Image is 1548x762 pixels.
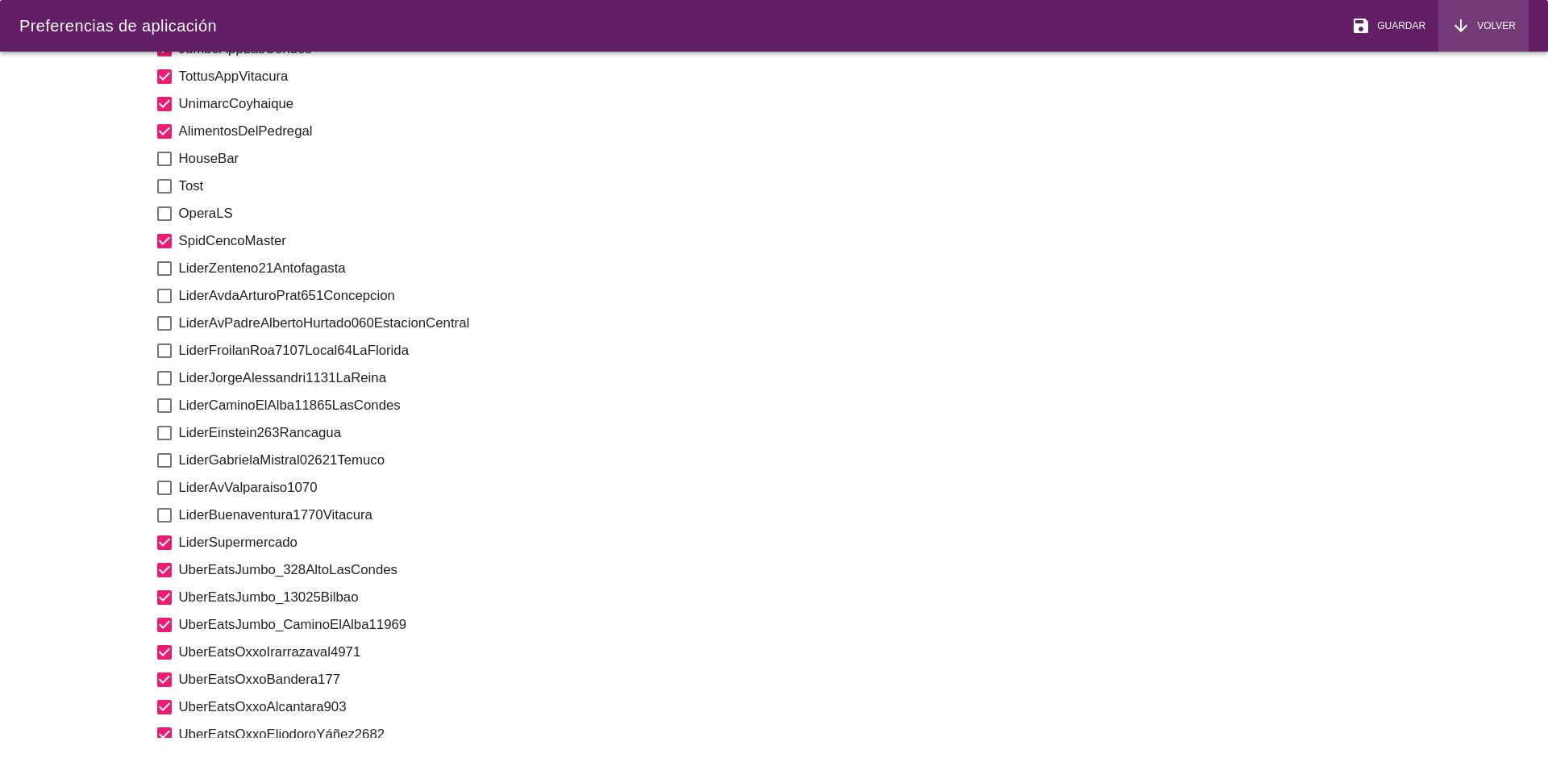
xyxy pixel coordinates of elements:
[179,669,1455,689] label: UberEatsOxxoBandera177
[155,615,174,635] i: check_box
[179,285,1455,306] label: LiderAvdaArturoPrat651Concepcion
[155,396,174,415] i: check_box_outline_blank
[155,286,174,306] i: check_box_outline_blank
[155,177,174,196] i: check_box_outline_blank
[155,506,174,525] i: check_box_outline_blank
[179,203,1455,223] label: OperaLS
[179,532,1455,552] label: LiderSupermercado
[155,231,174,251] i: check_box
[179,642,1455,662] label: UberEatsOxxoIrarrazaval4971
[179,560,1455,580] label: UberEatsJumbo_328AltoLasCondes
[179,121,1455,141] label: AlimentosDelPedregal
[155,725,174,744] i: check_box
[179,395,1455,415] label: LiderCaminoElAlba11865LasCondes
[155,122,174,141] i: check_box
[179,66,1455,86] label: TottusAppVitacura
[179,176,1455,196] label: Tost
[179,505,1455,525] label: LiderBuenaventura1770Vitacura
[155,423,174,443] i: check_box_outline_blank
[155,560,174,580] i: check_box
[179,450,1455,470] label: LiderGabrielaMistral02621Temuco
[179,587,1455,607] label: UberEatsJumbo_13025Bilbao
[179,477,1455,498] label: LiderAvValparaiso1070
[155,369,174,388] i: check_box_outline_blank
[155,478,174,498] i: check_box_outline_blank
[179,368,1455,388] label: LiderJorgeAlessandri1131LaReina
[1371,19,1425,33] span: Guardar
[179,94,1455,114] label: UnimarcCoyhaique
[155,588,174,607] i: check_box
[1451,16,1471,35] i: arrow_downward
[1471,19,1516,33] span: Volver
[155,643,174,662] i: check_box
[155,149,174,169] i: check_box_outline_blank
[179,148,1455,169] label: HouseBar
[155,94,174,114] i: check_box
[179,697,1455,717] label: UberEatsOxxoAlcantara903
[155,670,174,689] i: check_box
[155,697,174,717] i: check_box
[155,341,174,360] i: check_box_outline_blank
[179,614,1455,635] label: UberEatsJumbo_CaminoElAlba11969
[179,423,1455,443] label: LiderEinstein263Rancagua
[155,204,174,223] i: check_box_outline_blank
[179,231,1455,251] label: SpidCencoMaster
[155,314,174,333] i: check_box_outline_blank
[179,340,1455,360] label: LiderFroilanRoa7107Local64LaFlorida
[155,259,174,278] i: check_box_outline_blank
[179,313,1455,333] label: LiderAvPadreAlbertoHurtado060EstacionCentral
[1351,16,1371,35] i: save
[179,724,1455,744] label: UberEatsOxxoEliodoroYáñez2682
[179,258,1455,278] label: LiderZenteno21Antofagasta
[19,14,217,38] div: Preferencias de aplicación
[155,67,174,86] i: check_box
[155,451,174,470] i: check_box_outline_blank
[155,533,174,552] i: check_box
